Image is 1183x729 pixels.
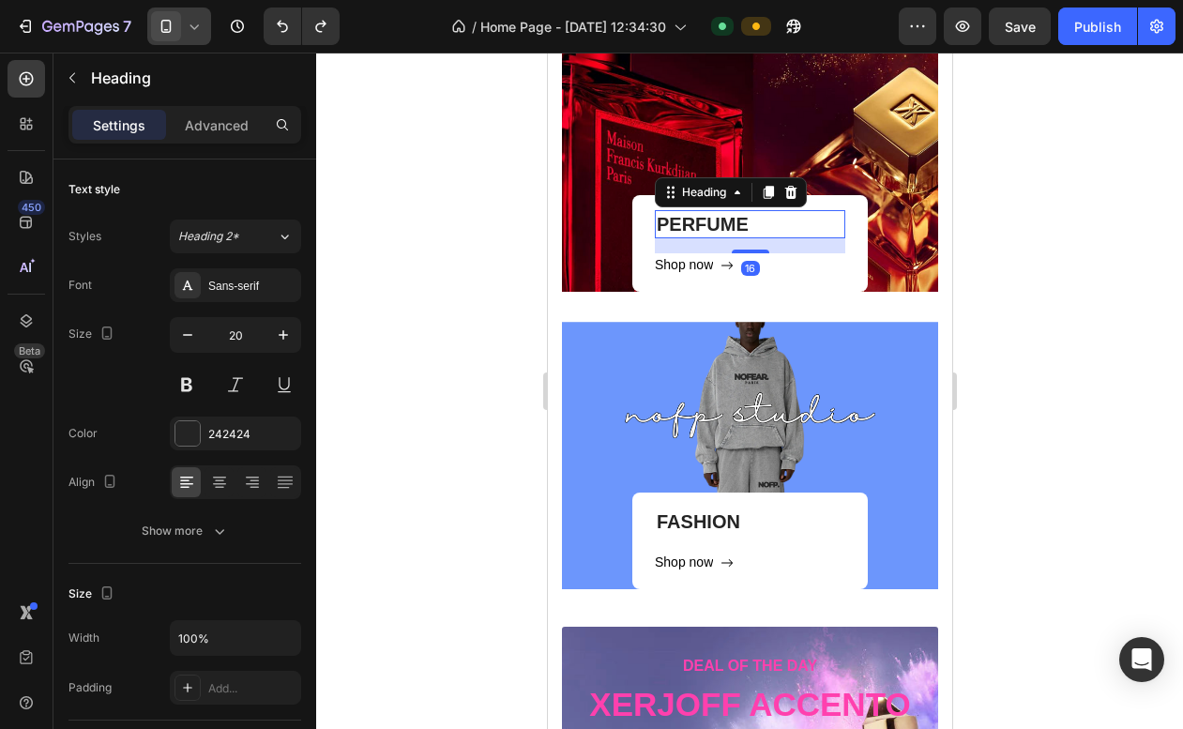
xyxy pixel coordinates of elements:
div: Publish [1074,17,1121,37]
h1: XERJOFF ACCENTO EDP UNISEX 100ML [14,629,390,718]
div: Sans-serif [208,278,296,295]
input: Auto [171,621,300,655]
div: Beta [14,343,45,358]
span: / [472,17,477,37]
div: Size [68,322,118,347]
div: Styles [68,228,101,245]
div: 450 [18,200,45,215]
button: Show more [68,514,301,548]
button: 7 [8,8,140,45]
div: Undo/Redo [264,8,340,45]
p: 7 [123,15,131,38]
div: Size [68,582,118,607]
button: Save [989,8,1051,45]
span: Home Page - [DATE] 12:34:30 [480,17,666,37]
span: Heading 2* [178,228,239,245]
div: Padding [68,679,112,696]
iframe: Design area [548,53,952,729]
div: Text style [68,181,120,198]
div: Show more [142,522,229,540]
span: Save [1005,19,1036,35]
div: Width [68,630,99,646]
div: Align [68,470,121,495]
p: Heading [91,67,294,89]
button: Publish [1058,8,1137,45]
div: 242424 [208,426,296,443]
div: Font [68,277,92,294]
div: Open Intercom Messenger [1119,637,1164,682]
p: Advanced [185,115,249,135]
div: Add... [208,680,296,697]
p: Settings [93,115,145,135]
div: Color [68,425,98,442]
button: Heading 2* [170,220,301,253]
